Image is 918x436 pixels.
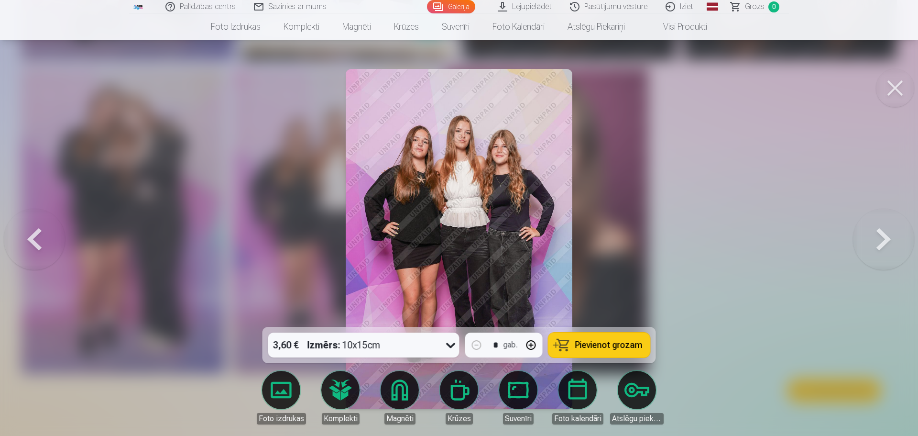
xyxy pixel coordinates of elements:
img: /fa1 [133,4,143,10]
a: Foto kalendāri [481,13,556,40]
a: Komplekti [272,13,331,40]
a: Foto izdrukas [199,13,272,40]
span: 0 [768,1,779,12]
a: Krūzes [382,13,430,40]
a: Magnēti [331,13,382,40]
div: 10x15cm [307,333,381,358]
strong: Izmērs : [307,338,340,352]
a: Atslēgu piekariņi [556,13,636,40]
div: 3,60 € [268,333,304,358]
div: gab. [503,339,518,351]
a: Visi produkti [636,13,719,40]
span: Grozs [745,1,765,12]
button: Pievienot grozam [548,333,650,358]
a: Suvenīri [430,13,481,40]
span: Pievienot grozam [575,341,643,349]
